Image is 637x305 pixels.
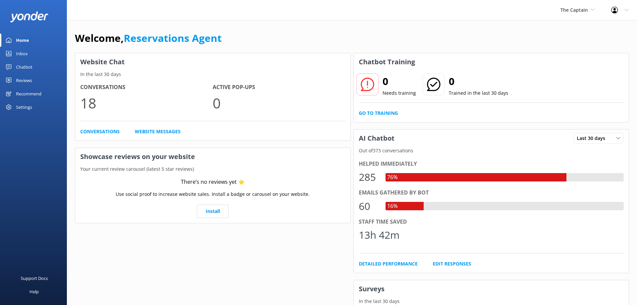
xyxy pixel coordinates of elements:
div: Reviews [16,74,32,87]
h3: Chatbot Training [354,53,420,71]
a: Conversations [80,128,120,135]
div: Staff time saved [359,218,624,226]
div: 16% [386,202,399,211]
div: Help [29,285,39,298]
a: Go to Training [359,109,398,117]
h1: Welcome, [75,30,222,46]
div: Emails gathered by bot [359,188,624,197]
h3: AI Chatbot [354,130,400,147]
p: Trained in the last 30 days [449,89,508,97]
div: Settings [16,100,32,114]
div: Helped immediately [359,160,624,168]
div: 76% [386,173,399,182]
p: 0 [213,92,345,114]
span: Last 30 days [577,135,609,142]
div: Support Docs [21,272,48,285]
div: Inbox [16,47,28,60]
p: Your current review carousel (latest 5 star reviews) [75,165,350,173]
img: yonder-white-logo.png [10,11,48,22]
a: Reservations Agent [124,31,222,45]
div: 60 [359,198,379,214]
a: Website Messages [135,128,181,135]
div: Recommend [16,87,41,100]
div: There’s no reviews yet ⭐ [181,178,245,186]
a: Install [197,205,229,218]
p: Out of 373 conversations [354,147,629,154]
a: Detailed Performance [359,260,418,268]
p: Needs training [383,89,416,97]
h2: 0 [449,73,508,89]
h4: Active Pop-ups [213,83,345,92]
h3: Showcase reviews on your website [75,148,350,165]
div: Chatbot [16,60,32,74]
h2: 0 [383,73,416,89]
div: Home [16,33,29,47]
h3: Website Chat [75,53,350,71]
h4: Conversations [80,83,213,92]
div: 13h 42m [359,227,400,243]
span: The Captain [560,7,588,13]
p: 18 [80,92,213,114]
h3: Surveys [354,280,629,298]
p: In the last 30 days [75,71,350,78]
p: In the last 30 days [354,298,629,305]
div: 285 [359,169,379,185]
p: Use social proof to increase website sales. Install a badge or carousel on your website. [116,190,310,198]
a: Edit Responses [433,260,471,268]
